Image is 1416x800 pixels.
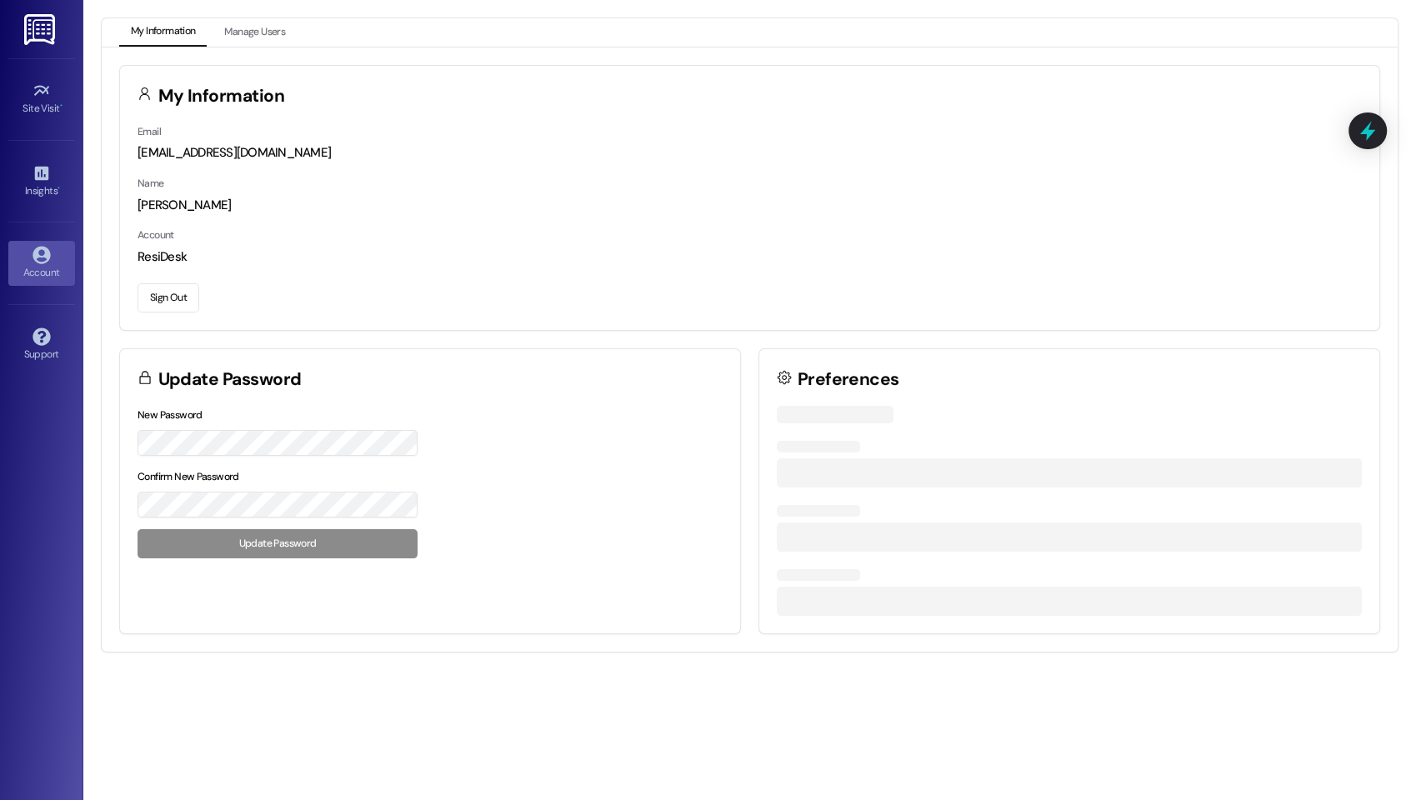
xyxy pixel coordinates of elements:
a: Site Visit • [8,77,75,122]
a: Insights • [8,159,75,204]
label: Confirm New Password [138,470,239,483]
span: • [60,100,63,112]
label: Account [138,228,174,242]
a: Account [8,241,75,286]
span: • [58,182,60,194]
h3: Preferences [798,371,899,388]
img: ResiDesk Logo [24,14,58,45]
button: Manage Users [213,18,297,47]
label: New Password [138,408,203,422]
label: Name [138,177,164,190]
label: Email [138,125,161,138]
div: [EMAIL_ADDRESS][DOMAIN_NAME] [138,144,1362,162]
a: Support [8,322,75,367]
h3: My Information [158,87,285,105]
button: Sign Out [138,283,199,312]
div: ResiDesk [138,248,1362,266]
div: [PERSON_NAME] [138,197,1362,214]
button: My Information [119,18,207,47]
h3: Update Password [158,371,302,388]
